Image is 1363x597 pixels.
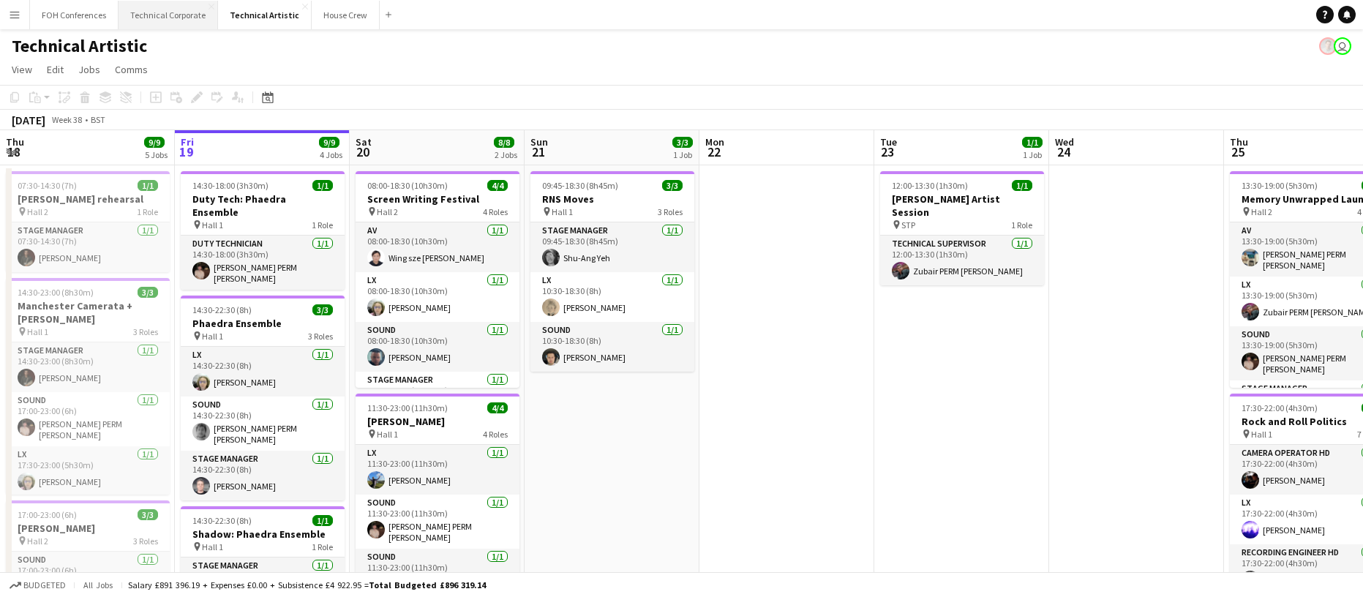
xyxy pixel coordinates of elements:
app-card-role: Stage Manager1/114:30-22:30 (8h)[PERSON_NAME] [181,451,345,500]
app-card-role: Sound1/117:00-23:00 (6h)[PERSON_NAME] PERM [PERSON_NAME] [6,392,170,446]
span: Mon [705,135,724,149]
h3: [PERSON_NAME] [6,522,170,535]
span: 14:30-18:00 (3h30m) [192,180,269,191]
app-job-card: 12:00-13:30 (1h30m)1/1[PERSON_NAME] Artist Session STP1 RoleTechnical Supervisor1/112:00-13:30 (1... [880,171,1044,285]
h3: Phaedra Ensemble [181,317,345,330]
span: Hall 1 [27,326,48,337]
span: 8/8 [494,137,514,148]
span: View [12,63,32,76]
a: Edit [41,60,70,79]
div: [DATE] [12,113,45,127]
span: 9/9 [144,137,165,148]
span: 4 Roles [483,206,508,217]
app-user-avatar: Tom PERM Jeyes [1319,37,1337,55]
span: 17:00-23:00 (6h) [18,509,77,520]
app-card-role: LX1/111:30-23:00 (11h30m)[PERSON_NAME] [356,445,519,495]
span: 1/1 [138,180,158,191]
div: BST [91,114,105,125]
span: 19 [179,143,194,160]
span: 3/3 [672,137,693,148]
h3: Screen Writing Festival [356,192,519,206]
span: 1 Role [137,206,158,217]
span: 22 [703,143,724,160]
div: 1 Job [673,149,692,160]
span: Sun [530,135,548,149]
span: 18 [4,143,24,160]
a: View [6,60,38,79]
span: 07:30-14:30 (7h) [18,180,77,191]
div: Salary £891 396.19 + Expenses £0.00 + Subsistence £4 922.95 = [128,579,486,590]
app-job-card: 14:30-18:00 (3h30m)1/1Duty Tech: Phaedra Ensemble Hall 11 RoleDuty Technician1/114:30-18:00 (3h30... [181,171,345,290]
a: Jobs [72,60,106,79]
span: 13:30-19:00 (5h30m) [1242,180,1318,191]
app-card-role: AV1/108:00-18:30 (10h30m)Wing sze [PERSON_NAME] [356,222,519,272]
span: 14:30-23:00 (8h30m) [18,287,94,298]
span: Edit [47,63,64,76]
app-job-card: 09:45-18:30 (8h45m)3/3RNS Moves Hall 13 RolesStage Manager1/109:45-18:30 (8h45m)Shu-Ang YehLX1/11... [530,171,694,372]
app-job-card: 07:30-14:30 (7h)1/1[PERSON_NAME] rehearsal Hall 21 RoleStage Manager1/107:30-14:30 (7h)[PERSON_NAME] [6,171,170,272]
h1: Technical Artistic [12,35,147,57]
app-user-avatar: Liveforce Admin [1334,37,1351,55]
app-card-role: Sound1/114:30-22:30 (8h)[PERSON_NAME] PERM [PERSON_NAME] [181,397,345,451]
button: FOH Conferences [30,1,119,29]
span: 4/4 [487,180,508,191]
span: 1 Role [312,219,333,230]
div: 5 Jobs [145,149,168,160]
span: 3/3 [138,509,158,520]
span: 14:30-22:30 (8h) [192,515,252,526]
app-card-role: LX1/117:30-23:00 (5h30m)[PERSON_NAME] [6,446,170,496]
span: Hall 1 [1251,429,1272,440]
span: Hall 1 [377,429,398,440]
app-card-role: Sound1/111:30-23:00 (11h30m)[PERSON_NAME] PERM [PERSON_NAME] [356,495,519,549]
h3: [PERSON_NAME] Artist Session [880,192,1044,219]
button: Budgeted [7,577,68,593]
span: Wed [1055,135,1074,149]
div: 08:00-18:30 (10h30m)4/4Screen Writing Festival Hall 24 RolesAV1/108:00-18:30 (10h30m)Wing sze [PE... [356,171,519,388]
h3: Duty Tech: Phaedra Ensemble [181,192,345,219]
a: Comms [109,60,154,79]
h3: Shadow: Phaedra Ensemble [181,527,345,541]
button: House Crew [312,1,380,29]
span: 1 Role [1011,219,1032,230]
app-card-role: Stage Manager1/108:00-18:30 (10h30m) [356,372,519,421]
span: Hall 2 [27,536,48,547]
span: Thu [1230,135,1248,149]
h3: [PERSON_NAME] [356,415,519,428]
app-card-role: Sound1/108:00-18:30 (10h30m)[PERSON_NAME] [356,322,519,372]
span: 09:45-18:30 (8h45m) [542,180,618,191]
div: 2 Jobs [495,149,517,160]
span: 1 Role [312,541,333,552]
span: 1/1 [1012,180,1032,191]
span: 20 [353,143,372,160]
span: Comms [115,63,148,76]
span: 1/1 [1022,137,1043,148]
span: Thu [6,135,24,149]
app-job-card: 14:30-22:30 (8h)3/3Phaedra Ensemble Hall 13 RolesLX1/114:30-22:30 (8h)[PERSON_NAME]Sound1/114:30-... [181,296,345,500]
span: Hall 2 [27,206,48,217]
button: Technical Artistic [218,1,312,29]
button: Technical Corporate [119,1,218,29]
span: Week 38 [48,114,85,125]
app-job-card: 14:30-23:00 (8h30m)3/3Manchester Camerata + [PERSON_NAME] Hall 13 RolesStage Manager1/114:30-23:0... [6,278,170,495]
span: Sat [356,135,372,149]
span: 14:30-22:30 (8h) [192,304,252,315]
span: 3/3 [138,287,158,298]
span: Hall 1 [202,331,223,342]
span: 12:00-13:30 (1h30m) [892,180,968,191]
span: 4 Roles [483,429,508,440]
span: 9/9 [319,137,339,148]
span: 3/3 [312,304,333,315]
app-card-role: LX1/114:30-22:30 (8h)[PERSON_NAME] [181,347,345,397]
span: 3 Roles [658,206,683,217]
app-card-role: LX1/110:30-18:30 (8h)[PERSON_NAME] [530,272,694,322]
app-card-role: Stage Manager1/114:30-23:00 (8h30m)[PERSON_NAME] [6,342,170,392]
span: Jobs [78,63,100,76]
span: Budgeted [23,580,66,590]
span: 11:30-23:00 (11h30m) [367,402,448,413]
span: All jobs [80,579,116,590]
